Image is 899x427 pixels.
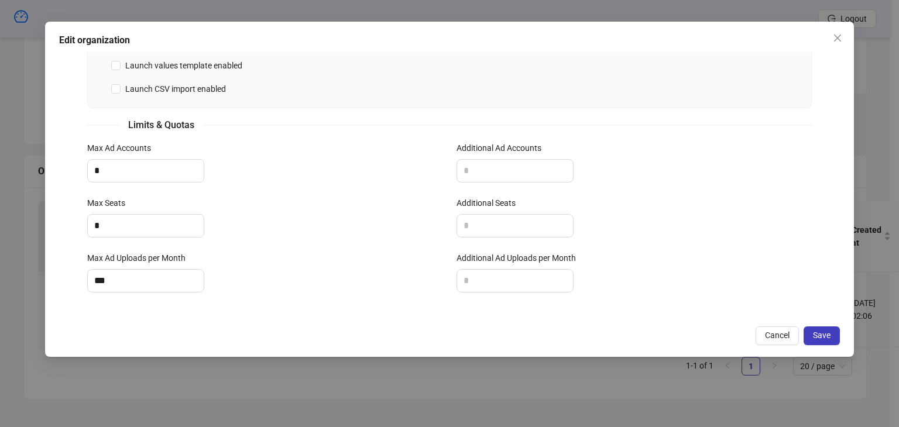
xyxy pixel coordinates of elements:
[457,252,584,264] label: Additional Ad Uploads per Month
[457,160,573,182] input: Additional Ad Accounts
[457,197,523,209] label: Additional Seats
[457,215,573,237] input: Additional Seats
[88,270,204,292] input: Max Ad Uploads per Month
[121,59,247,72] span: Launch values template enabled
[121,82,231,95] span: Launch CSV import enabled
[87,142,159,154] label: Max Ad Accounts
[765,330,790,340] span: Cancel
[804,326,840,345] button: Save
[88,160,204,182] input: Max Ad Accounts
[833,33,842,43] span: close
[813,330,831,340] span: Save
[119,118,204,132] span: Limits & Quotas
[756,326,799,345] button: Cancel
[457,270,573,292] input: Additional Ad Uploads per Month
[87,197,133,209] label: Max Seats
[59,33,840,47] div: Edit organization
[828,29,847,47] button: Close
[88,215,204,237] input: Max Seats
[87,252,193,264] label: Max Ad Uploads per Month
[457,142,549,154] label: Additional Ad Accounts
